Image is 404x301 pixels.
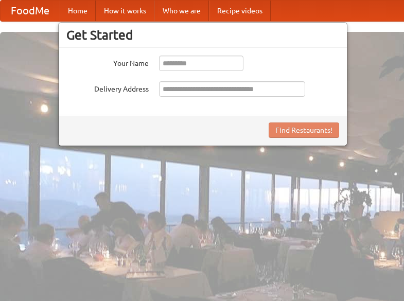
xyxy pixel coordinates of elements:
[269,122,339,138] button: Find Restaurants!
[66,56,149,68] label: Your Name
[66,27,339,43] h3: Get Started
[154,1,209,21] a: Who we are
[96,1,154,21] a: How it works
[209,1,271,21] a: Recipe videos
[60,1,96,21] a: Home
[66,81,149,94] label: Delivery Address
[1,1,60,21] a: FoodMe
